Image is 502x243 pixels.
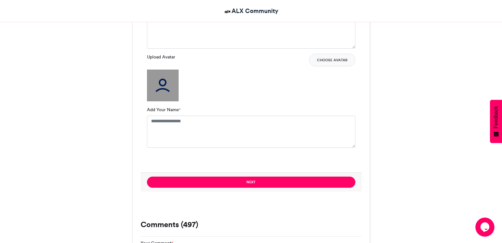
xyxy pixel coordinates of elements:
[309,54,355,66] button: Choose Avatar
[475,218,496,237] iframe: chat widget
[224,6,278,16] a: ALX Community
[147,106,181,113] label: Add Your Name
[147,54,175,60] label: Upload Avatar
[147,177,355,188] button: Next
[493,106,499,128] span: Feedback
[141,221,362,228] h3: Comments (497)
[224,8,232,16] img: ALX Community
[147,70,179,101] img: user_filled.png
[490,100,502,143] button: Feedback - Show survey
